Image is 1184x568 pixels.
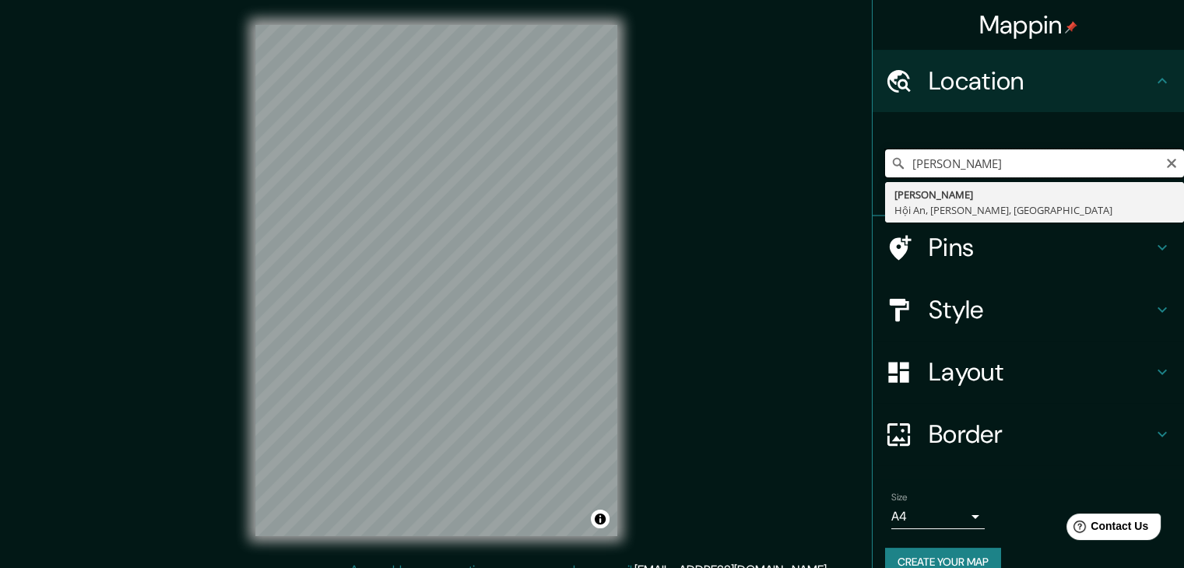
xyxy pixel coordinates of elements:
[929,419,1153,450] h4: Border
[891,491,908,504] label: Size
[1045,507,1167,551] iframe: Help widget launcher
[591,510,610,528] button: Toggle attribution
[1165,155,1178,170] button: Clear
[873,50,1184,112] div: Location
[929,65,1153,96] h4: Location
[894,202,1175,218] div: Hội An, [PERSON_NAME], [GEOGRAPHIC_DATA]
[929,294,1153,325] h4: Style
[873,216,1184,279] div: Pins
[929,232,1153,263] h4: Pins
[894,187,1175,202] div: [PERSON_NAME]
[255,25,617,536] canvas: Map
[1065,21,1077,33] img: pin-icon.png
[873,341,1184,403] div: Layout
[979,9,1078,40] h4: Mappin
[885,149,1184,177] input: Pick your city or area
[929,356,1153,387] h4: Layout
[873,279,1184,341] div: Style
[873,403,1184,465] div: Border
[891,504,985,529] div: A4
